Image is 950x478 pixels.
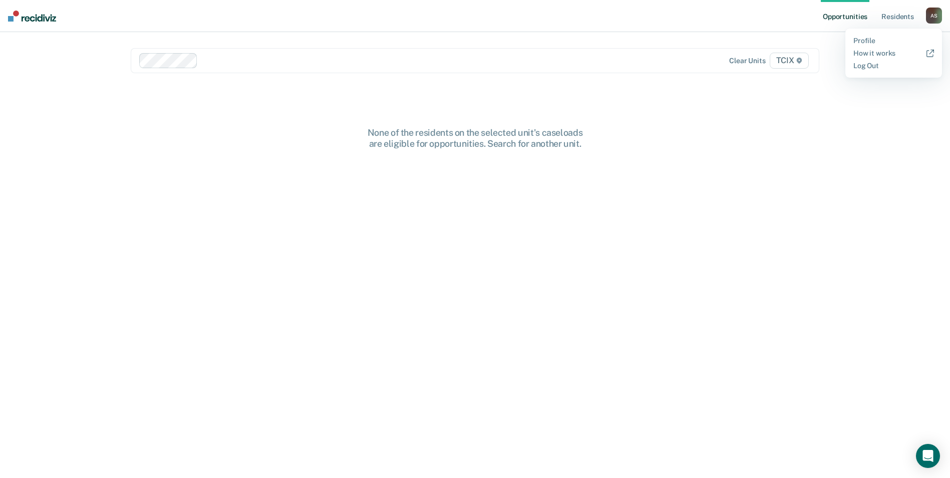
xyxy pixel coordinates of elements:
[729,57,766,65] div: Clear units
[8,11,56,22] img: Recidiviz
[853,49,934,58] a: How it works
[853,37,934,45] a: Profile
[916,444,940,468] div: Open Intercom Messenger
[315,127,636,149] div: None of the residents on the selected unit's caseloads are eligible for opportunities. Search for...
[853,62,934,70] a: Log Out
[926,8,942,24] div: A S
[770,53,809,69] span: TCIX
[926,8,942,24] button: AS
